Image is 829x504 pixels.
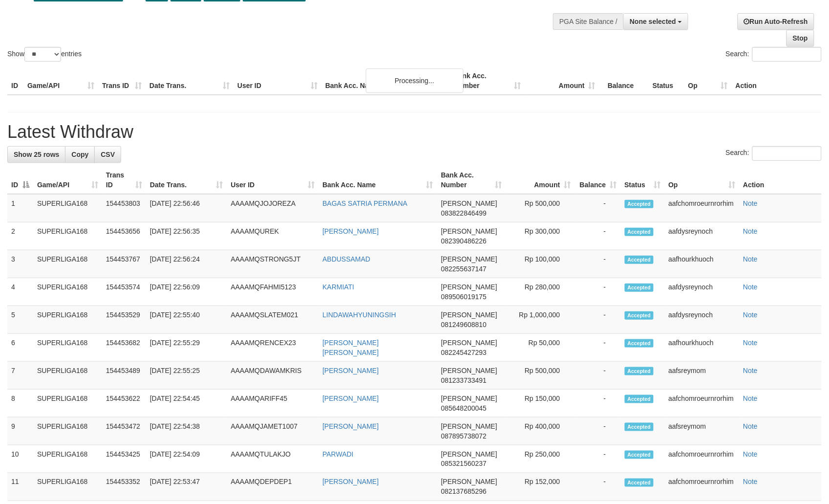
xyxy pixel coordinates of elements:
select: Showentries [24,47,61,62]
td: SUPERLIGA168 [33,473,102,501]
td: [DATE] 22:56:46 [146,194,227,222]
td: 1 [7,194,33,222]
td: [DATE] 22:55:25 [146,362,227,390]
span: Accepted [625,256,654,264]
td: 11 [7,473,33,501]
input: Search: [752,146,822,161]
td: - [575,334,621,362]
a: PARWADI [322,450,354,458]
a: Run Auto-Refresh [738,13,814,30]
td: AAAAMQTULAKJO [227,445,319,473]
th: Action [740,166,822,194]
td: 2 [7,222,33,250]
td: Rp 400,000 [506,417,575,445]
th: Date Trans.: activate to sort column ascending [146,166,227,194]
a: [PERSON_NAME] [322,478,379,486]
td: aafdysreynoch [665,278,740,306]
td: AAAAMQUREK [227,222,319,250]
td: Rp 500,000 [506,362,575,390]
td: aafchomroeurnrorhim [665,473,740,501]
th: Bank Acc. Name [321,67,450,95]
span: CSV [101,151,115,158]
td: 4 [7,278,33,306]
span: Accepted [625,479,654,487]
span: Accepted [625,339,654,348]
td: 154453425 [102,445,146,473]
td: 154453472 [102,417,146,445]
td: - [575,306,621,334]
a: BAGAS SATRIA PERMANA [322,199,407,207]
span: Accepted [625,200,654,208]
td: Rp 100,000 [506,250,575,278]
div: PGA Site Balance / [553,13,623,30]
th: Balance: activate to sort column ascending [575,166,621,194]
td: - [575,222,621,250]
td: aafchomroeurnrorhim [665,194,740,222]
th: Balance [599,67,649,95]
td: AAAAMQFAHMI5123 [227,278,319,306]
td: [DATE] 22:55:40 [146,306,227,334]
span: [PERSON_NAME] [441,367,497,374]
a: LINDAWAHYUNINGSIH [322,311,396,319]
td: AAAAMQSLATEM021 [227,306,319,334]
td: Rp 280,000 [506,278,575,306]
a: Note [744,311,758,319]
a: Note [744,199,758,207]
th: User ID [234,67,321,95]
td: - [575,278,621,306]
td: SUPERLIGA168 [33,362,102,390]
th: ID: activate to sort column descending [7,166,33,194]
a: ABDUSSAMAD [322,255,370,263]
td: SUPERLIGA168 [33,278,102,306]
span: [PERSON_NAME] [441,255,497,263]
label: Search: [726,146,822,161]
td: aafhourkhuoch [665,250,740,278]
label: Search: [726,47,822,62]
td: 154453489 [102,362,146,390]
td: [DATE] 22:53:47 [146,473,227,501]
td: [DATE] 22:54:45 [146,390,227,417]
th: Amount: activate to sort column ascending [506,166,575,194]
td: Rp 300,000 [506,222,575,250]
td: aafsreymom [665,362,740,390]
span: Copy 087895738072 to clipboard [441,432,487,440]
td: 154453656 [102,222,146,250]
td: [DATE] 22:55:29 [146,334,227,362]
th: Bank Acc. Number: activate to sort column ascending [437,166,506,194]
span: Copy 083822846499 to clipboard [441,209,487,217]
a: Note [744,255,758,263]
td: 154453529 [102,306,146,334]
td: - [575,194,621,222]
th: Trans ID [98,67,146,95]
th: Action [732,67,822,95]
td: Rp 150,000 [506,390,575,417]
td: [DATE] 22:54:38 [146,417,227,445]
th: Op [684,67,732,95]
td: aafsreymom [665,417,740,445]
td: AAAAMQARIFF45 [227,390,319,417]
td: SUPERLIGA168 [33,250,102,278]
td: 9 [7,417,33,445]
span: Copy 081233733491 to clipboard [441,376,487,384]
span: Accepted [625,423,654,431]
td: 154453352 [102,473,146,501]
td: AAAAMQJOJOREZA [227,194,319,222]
label: Show entries [7,47,82,62]
td: - [575,445,621,473]
th: Status [649,67,684,95]
td: SUPERLIGA168 [33,390,102,417]
td: Rp 50,000 [506,334,575,362]
td: 154453767 [102,250,146,278]
a: [PERSON_NAME] [322,227,379,235]
td: Rp 250,000 [506,445,575,473]
td: 8 [7,390,33,417]
span: [PERSON_NAME] [441,422,497,430]
td: SUPERLIGA168 [33,306,102,334]
span: Copy 082255637147 to clipboard [441,265,487,273]
td: 5 [7,306,33,334]
td: 6 [7,334,33,362]
td: SUPERLIGA168 [33,445,102,473]
a: [PERSON_NAME] [322,422,379,430]
td: 154453622 [102,390,146,417]
a: KARMIATI [322,283,354,291]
